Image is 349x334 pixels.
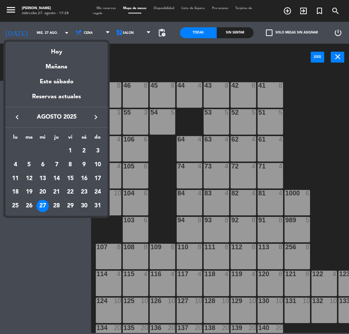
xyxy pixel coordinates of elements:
[8,144,63,158] td: AGO.
[23,159,35,171] div: 5
[89,112,102,122] button: keyboard_arrow_right
[50,199,63,213] td: 28 de agosto de 2025
[5,92,107,107] div: Reservas actuales
[11,112,24,122] button: keyboard_arrow_left
[63,144,77,158] td: 1 de agosto de 2025
[64,145,77,157] div: 1
[50,200,63,212] div: 28
[91,144,105,158] td: 3 de agosto de 2025
[22,172,36,186] td: 12 de agosto de 2025
[91,113,100,122] i: keyboard_arrow_right
[78,200,90,212] div: 30
[78,186,90,198] div: 23
[91,200,104,212] div: 31
[77,144,91,158] td: 2 de agosto de 2025
[36,159,49,171] div: 6
[64,186,77,198] div: 22
[63,199,77,213] td: 29 de agosto de 2025
[77,133,91,144] th: sábado
[91,185,105,199] td: 24 de agosto de 2025
[36,172,50,186] td: 13 de agosto de 2025
[22,185,36,199] td: 19 de agosto de 2025
[5,72,107,92] div: Este sábado
[23,200,35,212] div: 26
[36,158,50,172] td: 6 de agosto de 2025
[36,199,50,213] td: 27 de agosto de 2025
[91,159,104,171] div: 10
[36,133,50,144] th: miércoles
[9,186,21,198] div: 18
[36,200,49,212] div: 27
[77,199,91,213] td: 30 de agosto de 2025
[91,199,105,213] td: 31 de agosto de 2025
[22,133,36,144] th: martes
[8,172,22,186] td: 11 de agosto de 2025
[63,158,77,172] td: 8 de agosto de 2025
[13,113,21,122] i: keyboard_arrow_left
[8,158,22,172] td: 4 de agosto de 2025
[91,145,104,157] div: 3
[50,172,63,186] td: 14 de agosto de 2025
[63,133,77,144] th: viernes
[77,172,91,186] td: 16 de agosto de 2025
[64,159,77,171] div: 8
[50,133,63,144] th: jueves
[78,172,90,185] div: 16
[50,159,63,171] div: 7
[36,185,50,199] td: 20 de agosto de 2025
[8,199,22,213] td: 25 de agosto de 2025
[77,158,91,172] td: 9 de agosto de 2025
[77,185,91,199] td: 23 de agosto de 2025
[36,186,49,198] div: 20
[22,158,36,172] td: 5 de agosto de 2025
[50,172,63,185] div: 14
[24,112,89,122] span: agosto 2025
[78,159,90,171] div: 9
[50,185,63,199] td: 21 de agosto de 2025
[36,172,49,185] div: 13
[8,185,22,199] td: 18 de agosto de 2025
[64,200,77,212] div: 29
[5,42,107,57] div: Hoy
[9,159,21,171] div: 4
[63,185,77,199] td: 22 de agosto de 2025
[23,172,35,185] div: 12
[8,133,22,144] th: lunes
[78,145,90,157] div: 2
[9,172,21,185] div: 11
[63,172,77,186] td: 15 de agosto de 2025
[23,186,35,198] div: 19
[91,133,105,144] th: domingo
[91,172,104,185] div: 17
[64,172,77,185] div: 15
[50,186,63,198] div: 21
[91,172,105,186] td: 17 de agosto de 2025
[91,158,105,172] td: 10 de agosto de 2025
[50,158,63,172] td: 7 de agosto de 2025
[91,186,104,198] div: 24
[9,200,21,212] div: 25
[5,57,107,72] div: Mañana
[22,199,36,213] td: 26 de agosto de 2025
